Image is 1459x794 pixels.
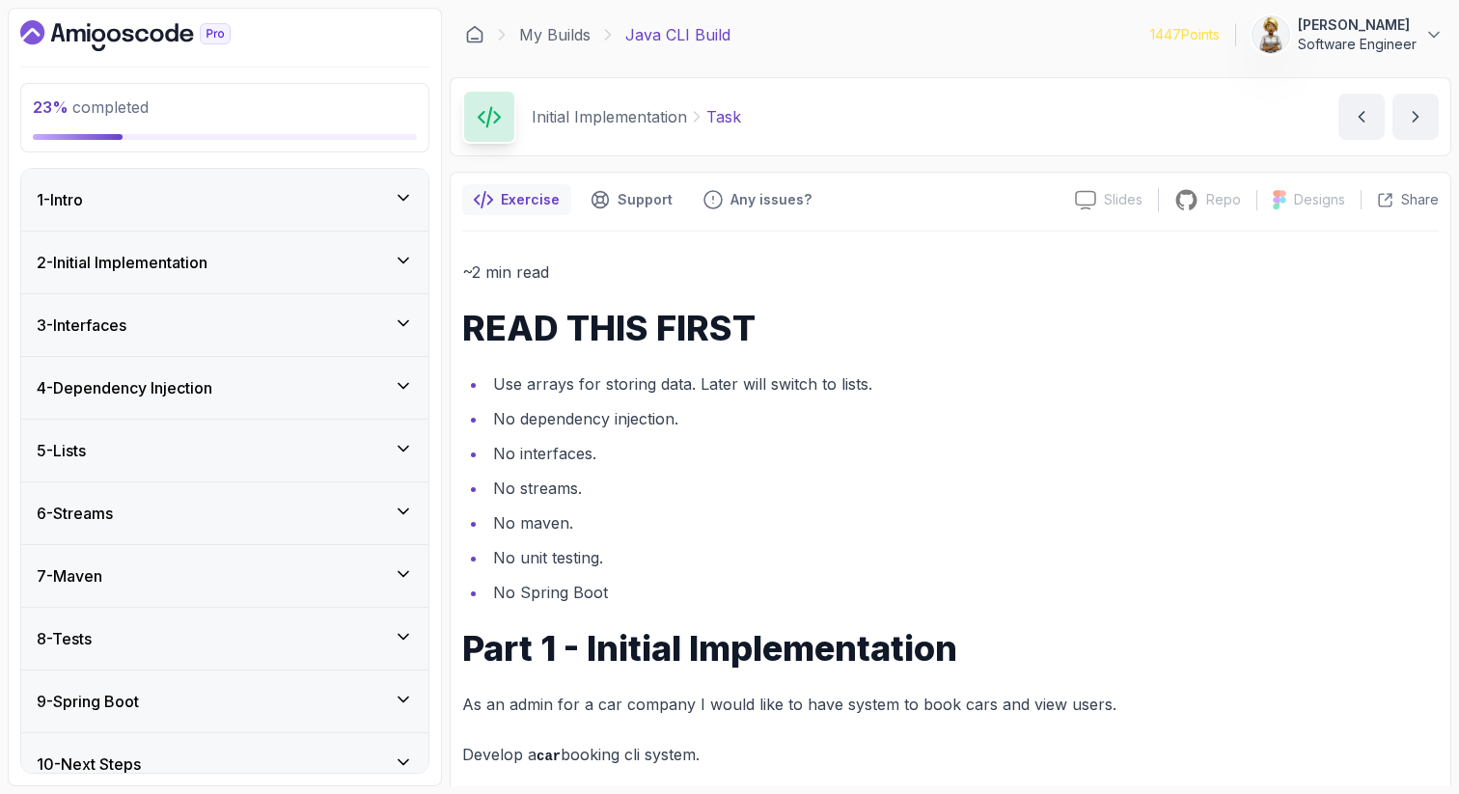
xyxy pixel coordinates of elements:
button: 7-Maven [21,545,428,607]
p: ~2 min read [462,259,1439,286]
li: No streams. [487,475,1439,502]
h3: 7 - Maven [37,564,102,588]
a: My Builds [519,23,591,46]
button: 6-Streams [21,482,428,544]
p: Task [706,105,741,128]
button: 4-Dependency Injection [21,357,428,419]
h3: 10 - Next Steps [37,753,141,776]
button: 2-Initial Implementation [21,232,428,293]
h1: Part 1 - Initial Implementation [462,629,1439,668]
li: No maven. [487,509,1439,536]
p: Any issues? [730,190,812,209]
button: previous content [1338,94,1385,140]
button: notes button [462,184,571,215]
h3: 3 - Interfaces [37,314,126,337]
li: No interfaces. [487,440,1439,467]
a: Dashboard [20,20,275,51]
li: No unit testing. [487,544,1439,571]
span: 23 % [33,97,69,117]
h1: READ THIS FIRST [462,309,1439,347]
img: user profile image [1253,16,1289,53]
p: As an admin for a car company I would like to have system to book cars and view users. [462,691,1439,718]
li: No dependency injection. [487,405,1439,432]
p: Repo [1206,190,1241,209]
button: 5-Lists [21,420,428,481]
p: Share [1401,190,1439,209]
button: 8-Tests [21,608,428,670]
p: Exercise [501,190,560,209]
li: No Spring Boot [487,579,1439,606]
p: Support [618,190,673,209]
code: car [537,749,561,764]
h3: 6 - Streams [37,502,113,525]
p: 1447 Points [1150,25,1220,44]
a: Dashboard [465,25,484,44]
p: [PERSON_NAME] [1298,15,1417,35]
p: Slides [1104,190,1142,209]
li: Use arrays for storing data. Later will switch to lists. [487,370,1439,397]
h3: 8 - Tests [37,627,92,650]
span: completed [33,97,149,117]
h3: 2 - Initial Implementation [37,251,207,274]
h3: 9 - Spring Boot [37,690,139,713]
p: Designs [1294,190,1345,209]
p: Initial Implementation [532,105,687,128]
button: Support button [579,184,684,215]
p: Software Engineer [1298,35,1417,54]
button: next content [1392,94,1439,140]
button: user profile image[PERSON_NAME]Software Engineer [1252,15,1444,54]
button: Share [1361,190,1439,209]
p: Develop a booking cli system. [462,741,1439,769]
button: Feedback button [692,184,823,215]
button: 1-Intro [21,169,428,231]
p: Java CLI Build [625,23,730,46]
button: 3-Interfaces [21,294,428,356]
h3: 1 - Intro [37,188,83,211]
button: 9-Spring Boot [21,671,428,732]
h3: 5 - Lists [37,439,86,462]
h3: 4 - Dependency Injection [37,376,212,399]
